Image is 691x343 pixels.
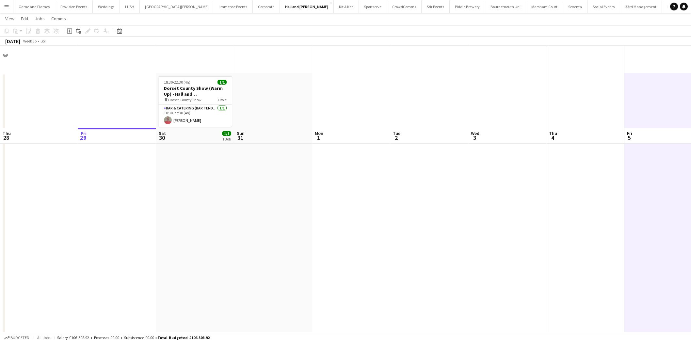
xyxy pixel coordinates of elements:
[164,80,190,85] span: 18:30-22:30 (4h)
[13,0,55,13] button: Game and Flames
[3,130,11,136] span: Thu
[236,134,245,141] span: 31
[222,137,231,141] div: 1 Job
[22,39,38,43] span: Week 35
[627,130,632,136] span: Fri
[587,0,620,13] button: Social Events
[93,0,120,13] button: Weddings
[470,134,479,141] span: 3
[253,0,280,13] button: Corporate
[159,76,232,127] app-job-card: 18:30-22:30 (4h)1/1Dorset County Show (Warm Up) - Hall and [GEOGRAPHIC_DATA] Dorset County Show1 ...
[5,38,20,44] div: [DATE]
[32,14,47,23] a: Jobs
[450,0,485,13] button: Piddle Brewery
[120,0,140,13] button: LUSH
[5,16,14,22] span: View
[2,134,11,141] span: 28
[314,134,323,141] span: 1
[3,14,17,23] a: View
[422,0,450,13] button: Stir Events
[359,0,387,13] button: Sportserve
[40,39,47,43] div: BST
[485,0,526,13] button: Bournemouth Uni
[3,334,30,341] button: Budgeted
[217,97,227,102] span: 1 Role
[10,335,29,340] span: Budgeted
[217,80,227,85] span: 1/1
[159,105,232,127] app-card-role: Bar & Catering (Bar Tender)1/118:30-22:30 (4h)[PERSON_NAME]
[159,130,166,136] span: Sat
[334,0,359,13] button: Kit & Kee
[168,97,201,102] span: Dorset County Show
[222,131,231,136] span: 1/1
[214,0,253,13] button: Immense Events
[620,0,662,13] button: 33rd Management
[387,0,422,13] button: CrowdComms
[140,0,214,13] button: [GEOGRAPHIC_DATA][PERSON_NAME]
[81,130,87,136] span: Fri
[237,130,245,136] span: Sun
[159,85,232,97] h3: Dorset County Show (Warm Up) - Hall and [GEOGRAPHIC_DATA]
[36,335,52,340] span: All jobs
[392,134,400,141] span: 2
[393,130,400,136] span: Tue
[80,134,87,141] span: 29
[315,130,323,136] span: Mon
[57,335,210,340] div: Salary £106 508.92 + Expenses £0.00 + Subsistence £0.00 =
[548,134,557,141] span: 4
[471,130,479,136] span: Wed
[157,335,210,340] span: Total Budgeted £106 508.92
[563,0,587,13] button: Seventa
[158,134,166,141] span: 30
[49,14,69,23] a: Comms
[21,16,28,22] span: Edit
[280,0,334,13] button: Hall and [PERSON_NAME]
[51,16,66,22] span: Comms
[526,0,563,13] button: Marsham Court
[55,0,93,13] button: Provision Events
[626,134,632,141] span: 5
[35,16,45,22] span: Jobs
[549,130,557,136] span: Thu
[18,14,31,23] a: Edit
